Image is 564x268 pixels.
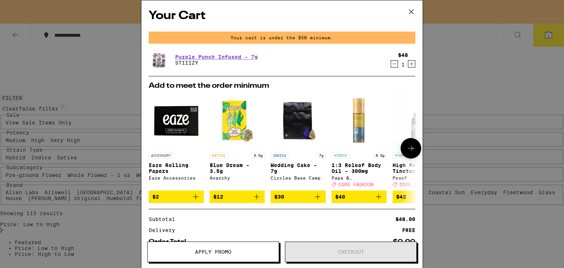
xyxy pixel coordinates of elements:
div: Order Total [149,239,191,245]
span: $40 [335,194,345,200]
p: Blue Dream - 3.5g [210,162,265,174]
img: Circles Base Camp - Wedding Cake - 7g [271,93,326,148]
span: CODE FADED30 [339,182,374,187]
p: STIIIZY [175,60,258,66]
p: Eaze Rolling Papers [149,162,204,174]
img: Anarchy - Blue Dream - 3.5g [210,93,265,148]
button: Checkout [285,242,417,262]
span: Apply Promo [195,249,231,254]
img: STIIIZY - Purple Punch Infused - 7g [149,50,169,70]
div: Delivery [149,228,180,233]
img: Proof - High Potency THC Tincture - 1000mg [393,93,448,148]
div: FREE [402,228,415,233]
p: 0.3g [373,152,387,159]
p: 1:3 Releaf Body Oil - 300mg [332,162,387,174]
img: Eaze Accessories - Eaze Rolling Papers [149,93,204,148]
span: Checkout [338,249,364,254]
div: Proof [393,175,448,180]
a: Purple Punch Infused - 7g [175,54,258,60]
p: SATIVA [210,152,227,159]
div: Your cart is under the $50 minimum. [149,32,415,44]
div: Circles Base Camp [271,175,326,180]
button: Apply Promo [147,242,279,262]
div: Papa & [PERSON_NAME] [332,175,387,180]
span: $30 [274,194,284,200]
button: Add to bag [149,191,204,203]
p: 7g [317,152,326,159]
div: $48 [398,52,408,58]
span: $12 [213,194,223,200]
p: HYBRID [393,152,410,159]
div: $0.00 [393,239,415,245]
div: $48.00 [395,217,415,222]
p: INDICA [271,152,288,159]
button: Decrement [391,60,398,68]
span: $42 [396,194,406,200]
button: Add to bag [332,191,387,203]
span: $2 [152,194,159,200]
button: Add to bag [210,191,265,203]
button: Add to bag [271,191,326,203]
div: 1 [398,62,408,68]
div: Eaze Accessories [149,175,204,180]
span: CODE FADED30 [399,182,435,187]
h2: Your Cart [149,8,415,24]
p: HYBRID [332,152,349,159]
button: Increment [408,60,415,68]
p: High Potency THC Tincture - 1000mg [393,162,448,174]
a: Open page for 1:3 Releaf Body Oil - 300mg from Papa & Barkley [332,93,387,191]
p: 3.5g [252,152,265,159]
a: Open page for Blue Dream - 3.5g from Anarchy [210,93,265,191]
a: Open page for Eaze Rolling Papers from Eaze Accessories [149,93,204,191]
h2: Add to meet the order minimum [149,82,415,90]
div: Subtotal [149,217,180,222]
a: Open page for Wedding Cake - 7g from Circles Base Camp [271,93,326,191]
img: Papa & Barkley - 1:3 Releaf Body Oil - 300mg [332,93,387,148]
p: Wedding Cake - 7g [271,162,326,174]
button: Add to bag [393,191,448,203]
div: Anarchy [210,175,265,180]
a: Open page for High Potency THC Tincture - 1000mg from Proof [393,93,448,191]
